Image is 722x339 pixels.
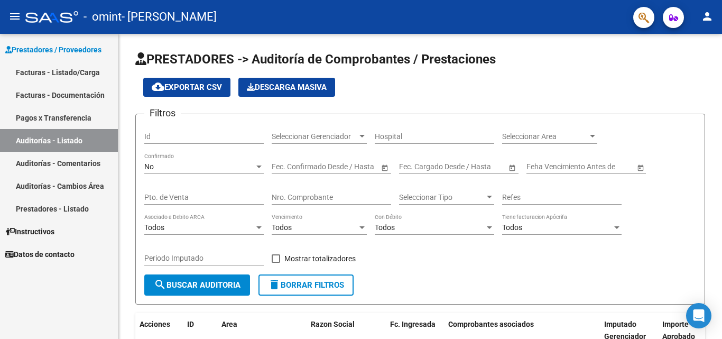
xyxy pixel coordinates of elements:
[258,274,354,296] button: Borrar Filtros
[502,223,522,232] span: Todos
[268,280,344,290] span: Borrar Filtros
[143,78,230,97] button: Exportar CSV
[238,78,335,97] button: Descarga Masiva
[313,162,365,171] input: End date
[284,252,356,265] span: Mostrar totalizadores
[144,106,181,121] h3: Filtros
[686,303,711,328] div: Open Intercom Messenger
[154,280,240,290] span: Buscar Auditoria
[399,193,485,202] span: Seleccionar Tipo
[268,278,281,291] mat-icon: delete
[152,83,222,92] span: Exportar CSV
[144,274,250,296] button: Buscar Auditoria
[502,132,588,141] span: Seleccionar Area
[5,44,101,56] span: Prestadores / Proveedores
[399,162,432,171] input: Start date
[506,162,517,173] button: Open calendar
[701,10,714,23] mat-icon: person
[5,249,75,260] span: Datos de contacto
[390,320,436,328] span: Fc. Ingresada
[441,162,493,171] input: End date
[448,320,534,328] span: Comprobantes asociados
[272,162,304,171] input: Start date
[152,80,164,93] mat-icon: cloud_download
[122,5,217,29] span: - [PERSON_NAME]
[311,320,355,328] span: Razon Social
[272,223,292,232] span: Todos
[375,223,395,232] span: Todos
[8,10,21,23] mat-icon: menu
[140,320,170,328] span: Acciones
[272,132,357,141] span: Seleccionar Gerenciador
[238,78,335,97] app-download-masive: Descarga masiva de comprobantes (adjuntos)
[221,320,237,328] span: Area
[379,162,390,173] button: Open calendar
[144,223,164,232] span: Todos
[635,162,646,173] button: Open calendar
[5,226,54,237] span: Instructivos
[135,52,496,67] span: PRESTADORES -> Auditoría de Comprobantes / Prestaciones
[247,83,327,92] span: Descarga Masiva
[144,162,154,171] span: No
[154,278,166,291] mat-icon: search
[187,320,194,328] span: ID
[84,5,122,29] span: - omint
